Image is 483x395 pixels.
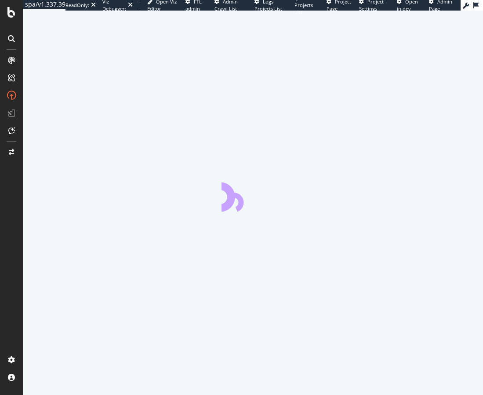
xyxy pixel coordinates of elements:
div: animation [222,180,285,212]
div: ReadOnly: [65,2,89,9]
span: Projects List [294,2,313,15]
